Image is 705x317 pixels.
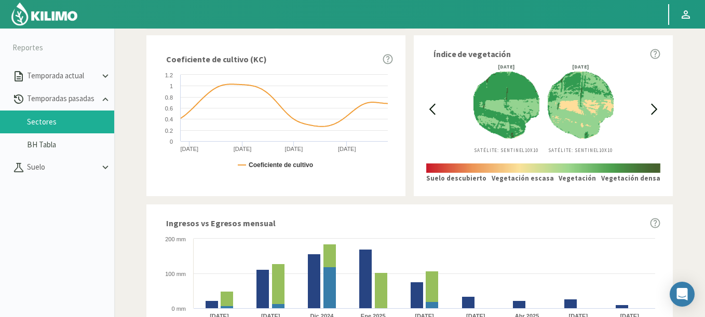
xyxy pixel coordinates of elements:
[172,306,186,312] text: 0 mm
[165,271,186,277] text: 100 mm
[234,146,252,152] text: [DATE]
[338,146,356,152] text: [DATE]
[165,105,173,112] text: 0.6
[548,70,614,140] img: 5dc00770-0143-4dbd-bbde-a04a3460ea51_-_sentinel_-_2025-02-13.png
[180,146,198,152] text: [DATE]
[166,217,275,229] span: Ingresos vs Egresos mensual
[525,147,538,153] span: 10X10
[601,173,660,184] p: Vegetación densa
[166,53,266,65] span: Coeficiente de cultivo (KC)
[473,64,539,70] div: [DATE]
[473,70,539,140] img: 5dc00770-0143-4dbd-bbde-a04a3460ea51_-_sentinel_-_2025-02-08.png
[165,236,186,242] text: 200 mm
[165,72,173,78] text: 1.2
[27,140,114,149] a: BH Tabla
[599,147,613,153] span: 10X10
[25,93,100,105] p: Temporadas pasadas
[170,139,173,145] text: 0
[165,116,173,122] text: 0.4
[473,147,539,154] p: Satélite: Sentinel
[426,173,486,184] p: Suelo descubierto
[548,64,614,70] div: [DATE]
[426,163,660,173] img: scale
[548,147,614,154] p: Satélite: Sentinel
[433,48,511,60] span: Índice de vegetación
[670,282,695,307] div: Open Intercom Messenger
[25,70,100,82] p: Temporada actual
[285,146,303,152] text: [DATE]
[165,128,173,134] text: 0.2
[25,161,100,173] p: Suelo
[10,2,78,26] img: Kilimo
[492,173,554,184] p: Vegetación escasa
[170,83,173,89] text: 1
[27,117,114,127] a: Sectores
[165,94,173,101] text: 0.8
[249,161,313,169] text: Coeficiente de cultivo
[559,173,596,184] p: Vegetación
